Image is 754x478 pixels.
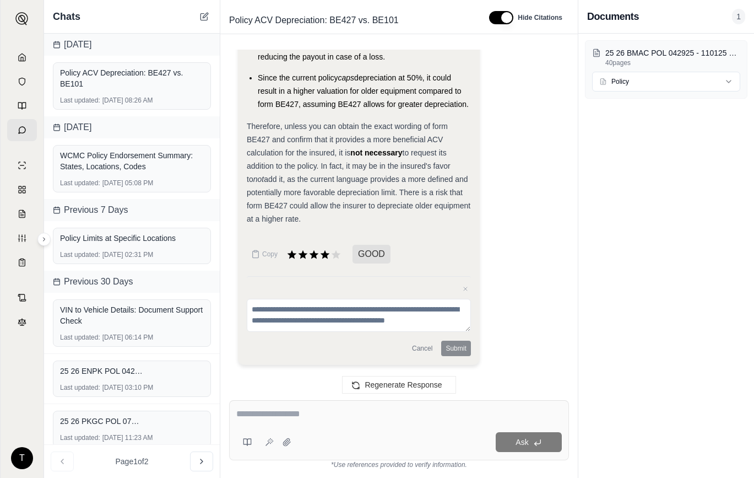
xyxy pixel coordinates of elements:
button: Ask [496,432,562,452]
a: Claim Coverage [7,203,37,225]
span: Last updated: [60,333,100,342]
a: Home [7,46,37,68]
a: Single Policy [7,154,37,176]
span: Last updated: [60,383,100,392]
button: Expand sidebar [11,8,33,30]
img: Expand sidebar [15,12,29,25]
span: Last updated: [60,179,100,187]
div: *Use references provided to verify information. [229,460,569,469]
div: [DATE] 06:14 PM [60,333,204,342]
div: [DATE] 05:08 PM [60,179,204,187]
span: Chats [53,9,80,24]
button: Expand sidebar [37,233,51,246]
span: Last updated: [60,96,100,105]
div: [DATE] [44,34,220,56]
span: Last updated: [60,433,100,442]
a: Documents Vault [7,71,37,93]
button: New Chat [198,10,211,23]
p: 25 26 BMAC POL 042925 - 110125 NEWB ENP 0745818.pdf [605,47,740,58]
span: GOOD [352,245,390,264]
div: [DATE] [44,116,220,138]
strong: not necessary [350,148,402,157]
p: 40 pages [605,58,740,67]
div: T [11,447,33,469]
div: WCMC Policy Endorsement Summary: States, Locations, Codes [60,150,204,172]
span: Regenerate Response [365,380,442,389]
div: [DATE] 02:31 PM [60,250,204,259]
button: Copy [247,243,282,265]
span: 50% for those older items, potentially reducing the payout in case of a loss. [258,39,462,61]
span: Since the current policy [258,73,338,82]
a: Coverage Table [7,251,37,273]
a: Custom Report [7,227,37,249]
div: Policy ACV Depreciation: BE427 vs. BE101 [60,67,204,89]
div: [DATE] 03:10 PM [60,383,204,392]
div: Edit Title [225,12,476,29]
span: add it, as the current language provides a more defined and potentially more favorable depreciati... [247,175,470,223]
a: Legal Search Engine [7,311,37,333]
div: Previous 7 Days [44,199,220,221]
h3: Documents [587,9,639,24]
span: Copy [262,250,278,259]
span: Therefore, unless you can obtain the exact wording of form BE427 and confirm that it provides a m... [247,122,448,157]
span: depreciation at 50%, it could result in a higher valuation for older equipment compared to form B... [258,73,469,109]
span: caps [338,73,355,82]
div: VIN to Vehicle Details: Document Support Check [60,304,204,326]
button: Regenerate Response [342,376,455,394]
span: to request its addition to the policy. In fact, it may be in the insured's favor to [247,148,451,184]
div: [DATE] 11:23 AM [60,433,204,442]
span: Ask [516,438,528,447]
button: Cancel [408,341,437,356]
span: Page 1 of 2 [116,456,149,467]
a: Contract Analysis [7,287,37,309]
span: 25 26 PKGC POL 070125 Renewal S 2577533.pdf [60,416,143,427]
a: Chat [7,119,37,141]
div: [DATE] 08:26 AM [60,96,204,105]
div: Previous 30 Days [44,271,220,293]
span: Hide Citations [518,13,562,22]
span: Policy ACV Depreciation: BE427 vs. BE101 [225,12,403,29]
a: Policy Comparisons [7,179,37,201]
em: not [253,175,264,184]
div: Policy Limits at Specific Locations [60,233,204,244]
span: 1 [732,9,745,24]
button: 25 26 BMAC POL 042925 - 110125 NEWB ENP 0745818.pdf40pages [592,47,740,67]
span: 25 26 ENPK POL 042825 pol#ZCC-71N87878-25-SK.pdf [60,366,143,377]
span: Last updated: [60,250,100,259]
a: Prompt Library [7,95,37,117]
